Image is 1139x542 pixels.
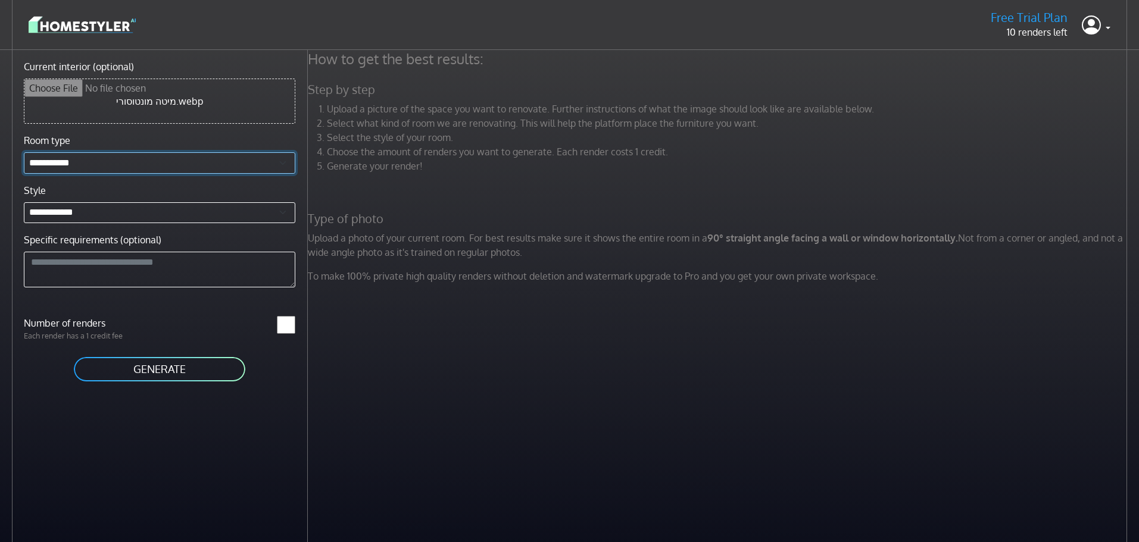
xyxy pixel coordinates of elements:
[24,133,70,148] label: Room type
[991,10,1068,25] h5: Free Trial Plan
[17,330,160,342] p: Each render has a 1 credit fee
[301,50,1138,68] h4: How to get the best results:
[17,316,160,330] label: Number of renders
[327,116,1131,130] li: Select what kind of room we are renovating. This will help the platform place the furniture you w...
[24,233,161,247] label: Specific requirements (optional)
[707,232,958,244] strong: 90° straight angle facing a wall or window horizontally.
[327,130,1131,145] li: Select the style of your room.
[301,231,1138,259] p: Upload a photo of your current room. For best results make sure it shows the entire room in a Not...
[327,145,1131,159] li: Choose the amount of renders you want to generate. Each render costs 1 credit.
[29,14,136,35] img: logo-3de290ba35641baa71223ecac5eacb59cb85b4c7fdf211dc9aaecaaee71ea2f8.svg
[301,269,1138,283] p: To make 100% private high quality renders without deletion and watermark upgrade to Pro and you g...
[24,59,134,74] label: Current interior (optional)
[73,356,246,383] button: GENERATE
[301,211,1138,226] h5: Type of photo
[991,25,1068,39] p: 10 renders left
[301,82,1138,97] h5: Step by step
[327,159,1131,173] li: Generate your render!
[24,183,46,198] label: Style
[327,102,1131,116] li: Upload a picture of the space you want to renovate. Further instructions of what the image should...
